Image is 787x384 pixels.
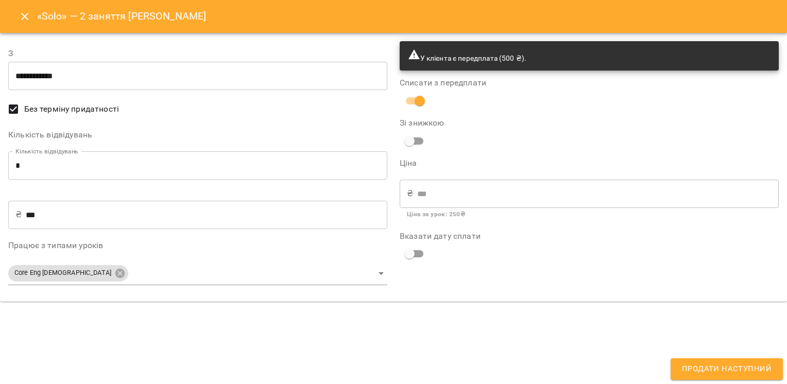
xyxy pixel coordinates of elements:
[15,208,22,221] p: ₴
[8,262,387,285] div: Core Eng [DEMOGRAPHIC_DATA]
[400,232,779,240] label: Вказати дату сплати
[37,8,207,24] h6: «Solo» — 2 заняття [PERSON_NAME]
[8,268,117,278] span: Core Eng [DEMOGRAPHIC_DATA]
[671,358,783,380] button: Продати наступний
[400,79,779,87] label: Списати з передплати
[407,187,413,200] p: ₴
[682,362,772,376] span: Продати наступний
[400,119,526,127] label: Зі знижкою
[407,211,465,218] b: Ціна за урок : 250 ₴
[24,103,119,115] span: Без терміну придатності
[8,131,387,139] label: Кількість відвідувань
[12,4,37,29] button: Close
[8,241,387,250] label: Працює з типами уроків
[8,265,128,282] div: Core Eng [DEMOGRAPHIC_DATA]
[8,49,387,58] label: З
[408,54,526,62] span: У клієнта є передплата (500 ₴).
[400,159,779,167] label: Ціна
